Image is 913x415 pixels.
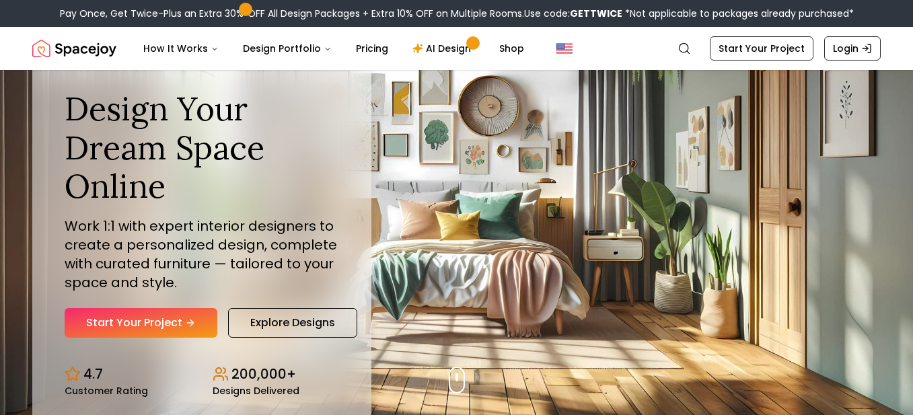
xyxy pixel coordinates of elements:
button: Design Portfolio [232,35,342,62]
p: 200,000+ [231,365,296,383]
p: 4.7 [83,365,103,383]
b: GETTWICE [570,7,622,20]
small: Customer Rating [65,386,148,395]
div: Design stats [65,354,339,395]
a: Login [824,36,881,61]
a: Spacejoy [32,35,116,62]
h1: Design Your Dream Space Online [65,89,339,206]
img: United States [556,40,573,56]
button: How It Works [133,35,229,62]
nav: Global [32,27,881,70]
a: AI Design [402,35,486,62]
span: Use code: [524,7,622,20]
a: Start Your Project [710,36,813,61]
img: Spacejoy Logo [32,35,116,62]
a: Pricing [345,35,399,62]
small: Designs Delivered [213,386,299,395]
span: *Not applicable to packages already purchased* [622,7,854,20]
a: Shop [488,35,535,62]
div: Pay Once, Get Twice-Plus an Extra 30% OFF All Design Packages + Extra 10% OFF on Multiple Rooms. [60,7,854,20]
nav: Main [133,35,535,62]
a: Explore Designs [228,308,357,338]
a: Start Your Project [65,308,217,338]
p: Work 1:1 with expert interior designers to create a personalized design, complete with curated fu... [65,217,339,292]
